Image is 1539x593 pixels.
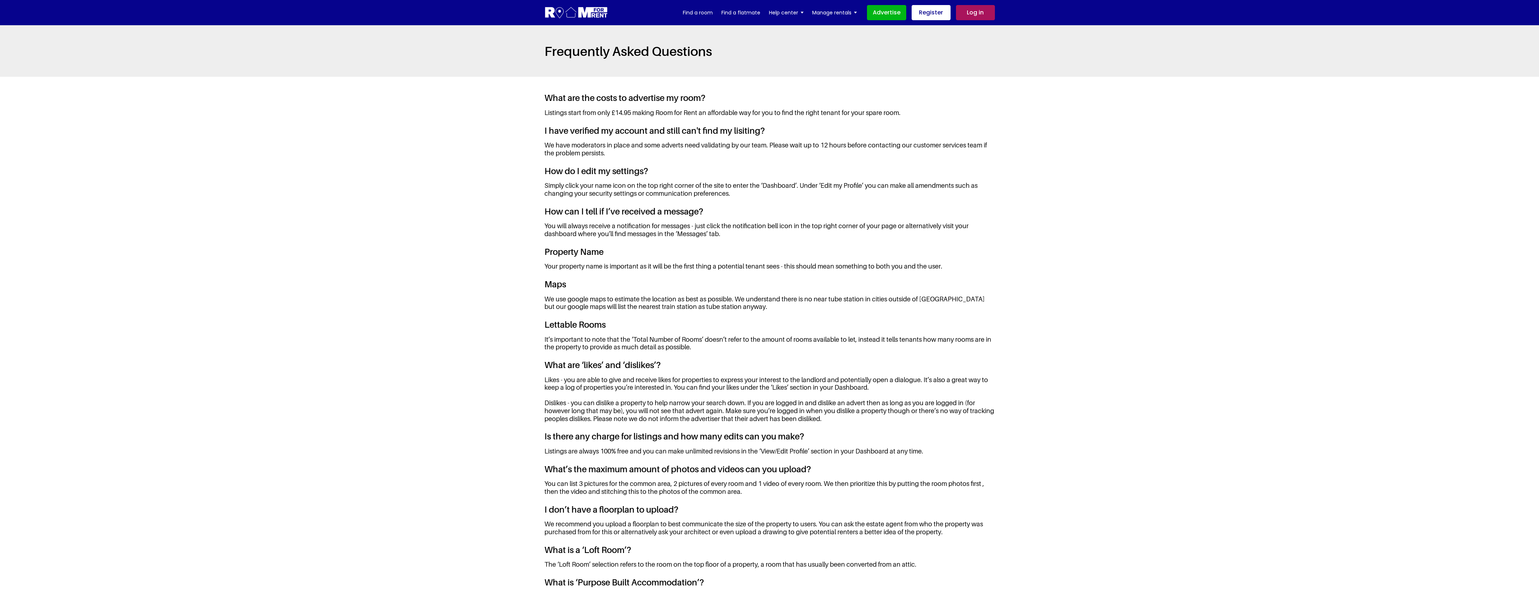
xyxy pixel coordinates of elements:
h3: What are ‘likes’ and ‘dislikes’? [544,360,995,376]
p: The ‘Loft Room’ selection refers to the room on the top floor of a property, a room that has usua... [544,561,995,572]
h3: What’s the maximum amount of photos and videos can you upload? [544,464,995,480]
a: Help center [769,7,804,18]
p: You can list 3 pictures for the common area, 2 pictures of every room and 1 video of every room. ... [544,480,995,499]
h3: Property Name [544,247,995,263]
img: Logo for Room for Rent, featuring a welcoming design with a house icon and modern typography [544,6,608,19]
p: Likes - you are able to give and receive likes for properties to express your interest to the lan... [544,376,995,426]
p: Simply click your name icon on the top right corner of the site to enter the ‘Dashboard’. Under ‘... [544,182,995,201]
p: Listings start from only £14.95 making Room for Rent an affordable way for you to find the right ... [544,109,995,120]
p: Your property name is important as it will be the first thing a potential tenant sees - this shou... [544,262,995,274]
p: We have moderators in place and some adverts need validating by our team. Please wait up to 12 ho... [544,141,995,160]
h3: Maps [544,279,995,295]
a: Log in [956,5,995,20]
p: We use google maps to estimate the location as best as possible. We understand there is no near t... [544,295,995,314]
h1: Frequently Asked Questions [544,43,995,59]
a: Manage rentals [812,7,857,18]
p: It’s important to note that the ‘Total Number of Rooms’ doesn’t refer to the amount of rooms avai... [544,336,995,355]
p: We recommend you upload a floorplan to best communicate the size of the property to users. You ca... [544,520,995,539]
h3: Is there any charge for listings and how many edits can you make? [544,432,995,447]
p: You will always receive a notification for messages - just click the notification bell icon in th... [544,222,995,241]
a: Advertise [867,5,906,20]
h3: Lettable Rooms [544,320,995,336]
h3: What are the costs to advertise my room? [544,93,995,109]
h3: How can I tell if I’ve received a message? [544,207,995,222]
h3: I have verified my account and still can't find my lisiting? [544,126,995,142]
h3: I don’t have a floorplan to upload? [544,505,995,521]
h3: How do I edit my settings? [544,166,995,182]
h3: What is a ‘Loft Room’? [544,545,995,561]
p: Listings are always 100% free and you can make unlimited revisions in the ‘View/Edit Profile’ sec... [544,447,995,459]
a: Find a flatmate [721,7,760,18]
a: Find a room [683,7,713,18]
a: Register [912,5,951,20]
